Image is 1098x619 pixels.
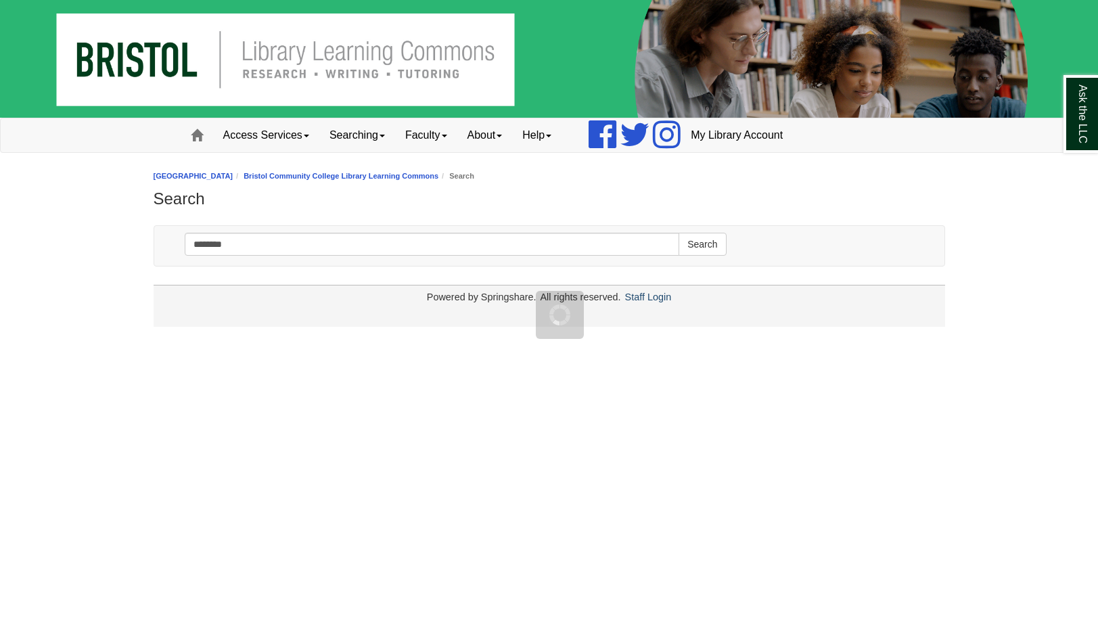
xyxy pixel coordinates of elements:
[154,170,945,183] nav: breadcrumb
[679,233,726,256] button: Search
[625,292,672,302] a: Staff Login
[395,118,457,152] a: Faculty
[319,118,395,152] a: Searching
[438,170,474,183] li: Search
[154,172,233,180] a: [GEOGRAPHIC_DATA]
[213,118,319,152] a: Access Services
[154,189,945,208] h1: Search
[549,304,570,325] img: Working...
[425,292,539,302] div: Powered by Springshare.
[457,118,513,152] a: About
[512,118,562,152] a: Help
[244,172,438,180] a: Bristol Community College Library Learning Commons
[681,118,793,152] a: My Library Account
